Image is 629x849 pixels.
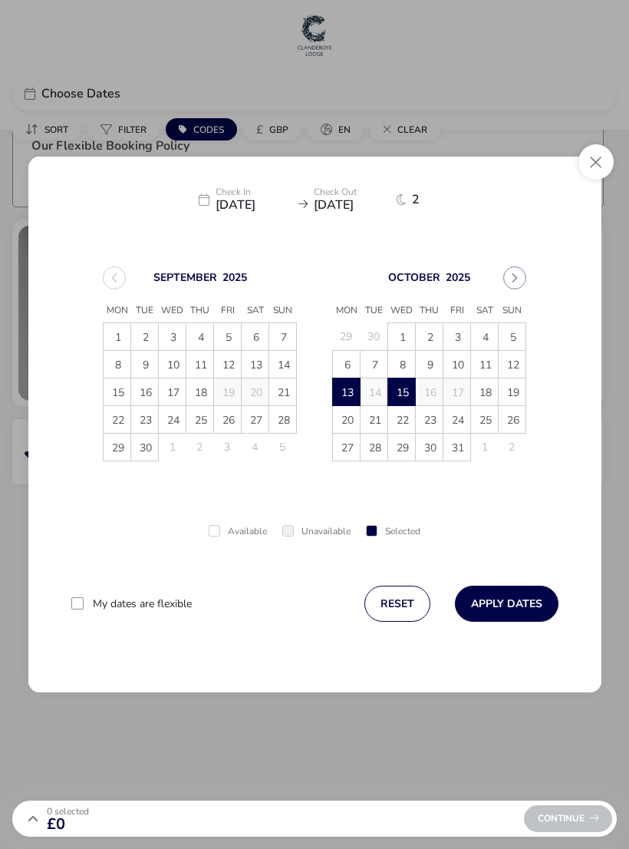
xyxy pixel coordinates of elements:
[412,193,431,206] span: 2
[388,378,416,406] td: 15
[314,199,390,211] span: [DATE]
[215,407,242,434] span: 26
[131,323,159,351] td: 2
[366,527,420,537] div: Selected
[269,406,297,434] td: 28
[131,434,159,461] td: 30
[104,324,131,351] span: 1
[444,324,471,351] span: 3
[269,378,297,406] td: 21
[333,299,361,322] span: Mon
[159,323,186,351] td: 3
[242,351,269,378] td: 13
[187,324,214,351] span: 4
[524,805,612,832] div: Continue
[499,351,526,378] td: 12
[186,406,214,434] td: 25
[416,351,443,378] td: 9
[104,351,131,378] td: 8
[444,407,471,434] span: 24
[499,324,526,351] span: 5
[333,378,361,406] td: 13
[242,406,269,434] td: 27
[131,351,159,378] td: 9
[361,299,388,322] span: Tue
[269,434,297,461] td: 5
[364,586,430,622] button: reset
[222,270,247,285] button: Choose Year
[160,324,186,351] span: 3
[416,378,443,406] td: 16
[416,406,443,434] td: 23
[187,352,214,378] span: 11
[444,352,471,378] span: 10
[471,323,499,351] td: 4
[443,323,471,351] td: 3
[361,352,388,378] span: 7
[503,266,526,289] button: Next Month
[361,406,388,434] td: 21
[499,352,526,378] span: 12
[214,351,242,378] td: 12
[132,352,159,378] span: 9
[214,406,242,434] td: 26
[446,270,470,285] button: Choose Year
[472,379,499,406] span: 18
[499,407,526,434] span: 26
[389,407,416,434] span: 22
[417,434,443,461] span: 30
[104,352,131,378] span: 8
[242,407,269,434] span: 27
[538,814,599,824] span: Continue
[187,379,214,406] span: 18
[104,378,131,406] td: 15
[499,379,526,406] span: 19
[334,407,361,434] span: 20
[215,324,242,351] span: 5
[159,406,186,434] td: 24
[186,351,214,378] td: 11
[578,144,614,180] button: Close
[333,434,361,461] td: 27
[160,379,186,406] span: 17
[216,199,292,211] span: [DATE]
[131,406,159,434] td: 23
[270,352,297,378] span: 14
[388,270,440,285] button: Choose Month
[270,407,297,434] span: 28
[388,351,416,378] td: 8
[104,323,131,351] td: 1
[389,379,416,406] span: 15
[499,323,526,351] td: 5
[334,379,361,406] span: 13
[216,187,292,199] p: Check In
[93,599,192,609] label: My dates are flexible
[159,351,186,378] td: 10
[242,378,269,406] td: 20
[242,324,269,351] span: 6
[471,378,499,406] td: 18
[209,527,267,537] div: Available
[499,406,526,434] td: 26
[47,805,89,818] span: 0 Selected
[443,351,471,378] td: 10
[214,434,242,461] td: 3
[443,434,471,461] td: 31
[389,434,416,461] span: 29
[361,434,388,461] span: 28
[186,434,214,461] td: 2
[417,407,443,434] span: 23
[104,434,131,461] span: 29
[104,434,131,461] td: 29
[499,434,526,461] td: 2
[131,299,159,322] span: Tue
[282,527,351,537] div: Unavailable
[104,407,131,434] span: 22
[47,817,89,832] span: £0
[333,406,361,434] td: 20
[104,299,131,322] span: Mon
[443,378,471,406] td: 17
[444,434,471,461] span: 31
[471,351,499,378] td: 11
[443,406,471,434] td: 24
